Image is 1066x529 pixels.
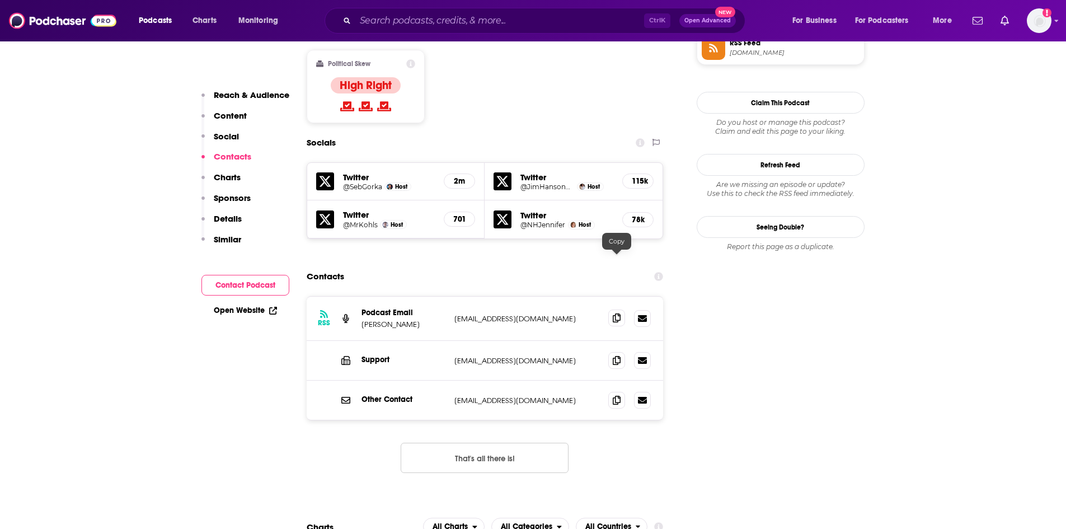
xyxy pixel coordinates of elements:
[214,193,251,203] p: Sponsors
[214,151,251,162] p: Contacts
[192,13,217,29] span: Charts
[453,176,466,186] h5: 2m
[395,183,407,190] span: Host
[391,221,403,228] span: Host
[387,184,393,190] img: Dr. Sebastian Gorka
[1027,8,1051,33] img: User Profile
[855,13,909,29] span: For Podcasters
[632,215,644,224] h5: 78k
[453,214,466,224] h5: 701
[697,242,865,251] div: Report this page as a duplicate.
[1027,8,1051,33] span: Logged in as luilaking
[201,193,251,213] button: Sponsors
[201,151,251,172] button: Contacts
[361,320,445,329] p: [PERSON_NAME]
[328,60,370,68] h2: Political Skew
[697,118,865,136] div: Claim and edit this page to your liking.
[214,172,241,182] p: Charts
[697,154,865,176] button: Refresh Feed
[201,172,241,193] button: Charts
[697,216,865,238] a: Seeing Double?
[343,209,435,220] h5: Twitter
[214,306,277,315] a: Open Website
[318,319,330,327] h3: RSS
[201,213,242,234] button: Details
[520,172,613,182] h5: Twitter
[361,395,445,404] p: Other Contact
[715,7,735,17] span: New
[785,12,851,30] button: open menu
[9,10,116,31] img: Podchaser - Follow, Share and Rate Podcasts
[201,275,289,296] button: Contact Podcast
[454,314,600,324] p: [EMAIL_ADDRESS][DOMAIN_NAME]
[1042,8,1051,17] svg: Add a profile image
[697,180,865,198] div: Are we missing an episode or update? Use this to check the RSS feed immediately.
[697,92,865,114] button: Claim This Podcast
[679,14,736,27] button: Open AdvancedNew
[231,12,293,30] button: open menu
[730,49,860,57] span: omnycontent.com
[343,182,382,191] a: @SebGorka
[139,13,172,29] span: Podcasts
[335,8,756,34] div: Search podcasts, credits, & more...
[684,18,731,24] span: Open Advanced
[214,213,242,224] p: Details
[632,176,644,186] h5: 115k
[602,233,631,250] div: Copy
[702,36,860,60] a: RSS Feed[DOMAIN_NAME]
[848,12,925,30] button: open menu
[792,13,837,29] span: For Business
[343,172,435,182] h5: Twitter
[340,78,392,92] h4: High Right
[382,222,388,228] img: Chris Kohls
[307,132,336,153] h2: Socials
[730,38,860,48] span: RSS Feed
[201,110,247,131] button: Content
[214,234,241,245] p: Similar
[588,183,600,190] span: Host
[996,11,1013,30] a: Show notifications dropdown
[361,308,445,317] p: Podcast Email
[454,356,600,366] p: [EMAIL_ADDRESS][DOMAIN_NAME]
[343,221,378,229] a: @MrKohls
[214,131,239,142] p: Social
[933,13,952,29] span: More
[214,90,289,100] p: Reach & Audience
[185,12,223,30] a: Charts
[201,234,241,255] button: Similar
[925,12,966,30] button: open menu
[238,13,278,29] span: Monitoring
[401,443,569,473] button: Nothing here.
[520,182,574,191] a: @JimHansonDC
[1027,8,1051,33] button: Show profile menu
[644,13,670,28] span: Ctrl K
[131,12,186,30] button: open menu
[968,11,987,30] a: Show notifications dropdown
[307,266,344,287] h2: Contacts
[520,210,613,221] h5: Twitter
[214,110,247,121] p: Content
[361,355,445,364] p: Support
[579,221,591,228] span: Host
[579,184,585,190] img: Jim Hanson
[520,221,565,229] a: @NHJennifer
[697,118,865,127] span: Do you host or manage this podcast?
[570,222,576,228] img: Jennifer Horn
[201,90,289,110] button: Reach & Audience
[201,131,239,152] button: Social
[355,12,644,30] input: Search podcasts, credits, & more...
[454,396,600,405] p: [EMAIL_ADDRESS][DOMAIN_NAME]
